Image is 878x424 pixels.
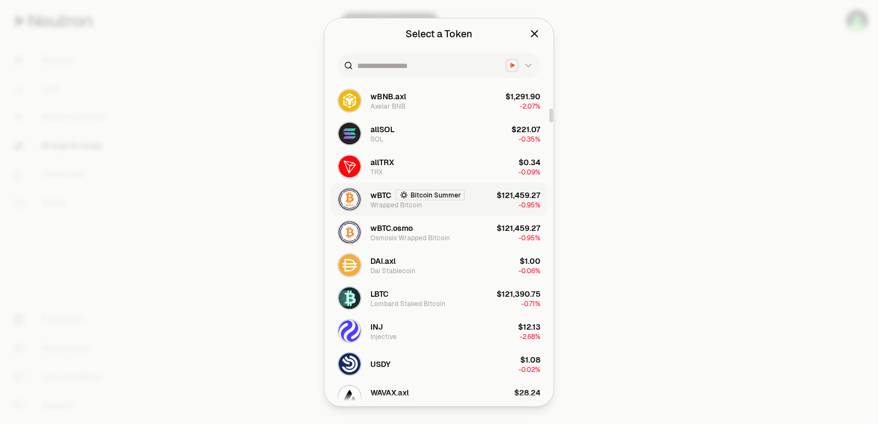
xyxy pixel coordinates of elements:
[519,233,541,242] span: -0.95%
[339,89,361,111] img: wBNB.axl Logo
[507,60,517,71] img: Neutron Logo
[331,281,547,314] button: LBTC LogoLBTCLombard Staked Bitcoin$121,390.75-0.71%
[370,255,396,266] span: DAI.axl
[497,189,541,200] div: $121,459.27
[331,314,547,347] button: INJ LogoINJInjective$12.13-2.68%
[370,222,413,233] span: wBTC.osmo
[370,156,394,167] span: allTRX
[518,321,541,332] div: $12.13
[505,91,541,101] div: $1,291.90
[370,332,397,341] div: Injective
[331,380,547,413] button: WAVAX.axl LogoWAVAX.axlWrapped AVAX$28.24+0.07%
[331,117,547,150] button: allSOL LogoallSOLSOL$221.07-0.35%
[520,354,541,365] div: $1.08
[497,222,541,233] div: $121,459.27
[339,188,361,210] img: wBTC Logo
[370,101,406,110] div: Axelar BNB
[519,200,541,209] span: -0.95%
[370,123,395,134] span: allSOL
[331,216,547,248] button: wBTC.osmo LogowBTC.osmoOsmosis Wrapped Bitcoin$121,459.27-0.95%
[370,321,383,332] span: INJ
[497,288,541,299] div: $121,390.75
[339,221,361,243] img: wBTC.osmo Logo
[520,101,541,110] span: -2.07%
[518,398,541,406] span: + 0.07%
[505,59,534,72] button: Neutron LogoNeutron Logo
[519,167,541,176] span: -0.09%
[331,347,547,380] button: USDY LogoUSDY$1.08-0.02%
[331,150,547,183] button: allTRX LogoallTRXTRX$0.34-0.09%
[370,91,406,101] span: wBNB.axl
[370,299,446,308] div: Lombard Staked Bitcoin
[370,189,391,200] span: wBTC
[520,255,541,266] div: $1.00
[519,134,541,143] span: -0.35%
[339,122,361,144] img: allSOL Logo
[339,155,361,177] img: allTRX Logo
[520,332,541,341] span: -2.68%
[514,387,541,398] div: $28.24
[370,266,415,275] div: Dai Stablecoin
[370,200,422,209] div: Wrapped Bitcoin
[370,233,450,242] div: Osmosis Wrapped Bitcoin
[370,134,384,143] div: SOL
[528,26,541,41] button: Close
[370,288,389,299] span: LBTC
[521,299,541,308] span: -0.71%
[339,287,361,309] img: LBTC Logo
[339,320,361,342] img: INJ Logo
[370,387,409,398] span: WAVAX.axl
[370,358,391,369] span: USDY
[339,254,361,276] img: DAI.axl Logo
[339,386,361,408] img: WAVAX.axl Logo
[519,365,541,374] span: -0.02%
[331,84,547,117] button: wBNB.axl LogowBNB.axlAxelar BNB$1,291.90-2.07%
[339,353,361,375] img: USDY Logo
[406,26,472,41] div: Select a Token
[370,398,416,406] div: Wrapped AVAX
[370,167,382,176] div: TRX
[519,156,541,167] div: $0.34
[331,248,547,281] button: DAI.axl LogoDAI.axlDai Stablecoin$1.00-0.06%
[511,123,541,134] div: $221.07
[519,266,541,275] span: -0.06%
[331,183,547,216] button: wBTC LogowBTCBitcoin SummerWrapped Bitcoin$121,459.27-0.95%
[396,189,465,200] button: Bitcoin Summer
